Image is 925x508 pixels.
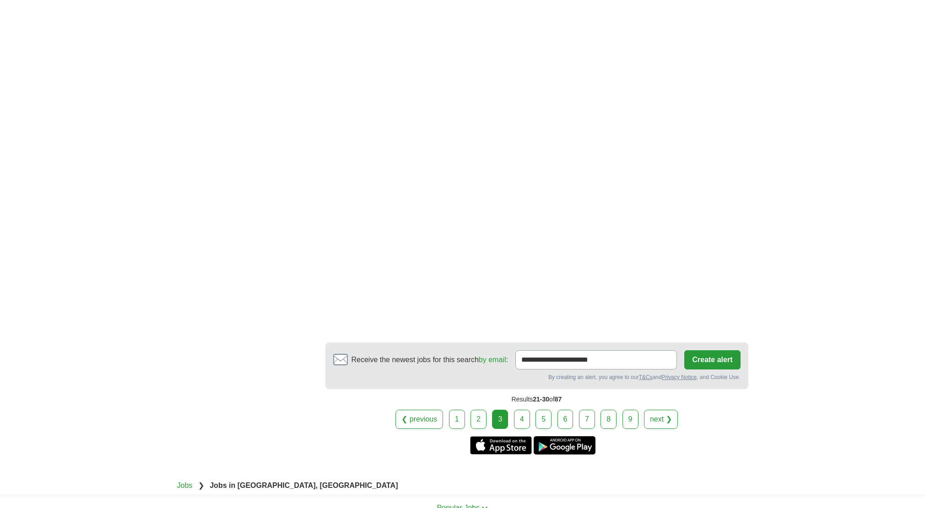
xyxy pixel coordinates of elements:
[210,481,398,489] strong: Jobs in [GEOGRAPHIC_DATA], [GEOGRAPHIC_DATA]
[557,410,573,429] a: 6
[352,354,508,365] span: Receive the newest jobs for this search :
[661,374,697,380] a: Privacy Notice
[471,410,487,429] a: 2
[533,396,549,403] span: 21-30
[177,481,193,489] a: Jobs
[470,436,532,455] a: Get the iPhone app
[644,410,678,429] a: next ❯
[395,410,443,429] a: ❮ previous
[514,410,530,429] a: 4
[600,410,617,429] a: 8
[536,410,552,429] a: 5
[333,373,741,381] div: By creating an alert, you agree to our and , and Cookie Use.
[555,396,562,403] span: 87
[638,374,652,380] a: T&Cs
[579,410,595,429] a: 7
[684,350,740,369] button: Create alert
[492,410,508,429] div: 3
[534,436,595,455] a: Get the Android app
[198,481,204,489] span: ❯
[449,410,465,429] a: 1
[325,389,748,410] div: Results of
[479,356,506,364] a: by email
[622,410,638,429] a: 9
